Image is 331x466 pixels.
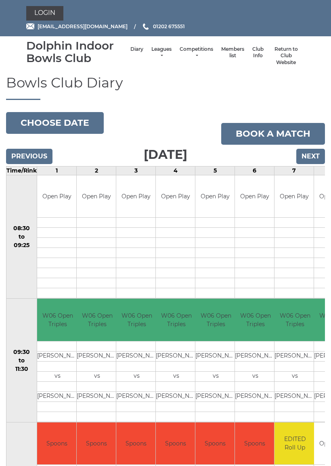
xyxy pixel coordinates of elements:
[151,46,172,59] a: Leagues
[116,351,157,361] td: [PERSON_NAME]
[143,23,149,30] img: Phone us
[235,351,276,361] td: [PERSON_NAME]
[130,46,143,53] a: Diary
[26,23,34,29] img: Email
[274,391,315,402] td: [PERSON_NAME]
[77,391,117,402] td: [PERSON_NAME]
[116,299,157,341] td: W06 Open Triples
[153,23,185,29] span: 01202 675551
[221,46,244,59] a: Members list
[37,351,78,361] td: [PERSON_NAME]
[274,299,315,341] td: W06 Open Triples
[274,422,315,465] td: EDITED Roll Up
[274,166,314,175] td: 7
[195,391,236,402] td: [PERSON_NAME]
[116,175,155,218] td: Open Play
[156,175,195,218] td: Open Play
[116,371,157,381] td: vs
[6,166,37,175] td: Time/Rink
[235,422,274,465] td: Spoons
[235,371,276,381] td: vs
[77,299,117,341] td: W06 Open Triples
[235,299,276,341] td: W06 Open Triples
[156,391,197,402] td: [PERSON_NAME]
[235,175,274,218] td: Open Play
[6,112,104,134] button: Choose date
[156,299,197,341] td: W06 Open Triples
[37,422,76,465] td: Spoons
[77,371,117,381] td: vs
[195,299,236,341] td: W06 Open Triples
[37,371,78,381] td: vs
[195,371,236,381] td: vs
[195,166,235,175] td: 5
[195,422,235,465] td: Spoons
[156,371,197,381] td: vs
[221,123,325,145] a: Book a match
[38,23,128,29] span: [EMAIL_ADDRESS][DOMAIN_NAME]
[6,299,37,422] td: 09:30 to 11:30
[274,351,315,361] td: [PERSON_NAME]
[6,75,325,100] h1: Bowls Club Diary
[26,6,63,21] a: Login
[26,23,128,30] a: Email [EMAIL_ADDRESS][DOMAIN_NAME]
[77,175,116,218] td: Open Play
[37,175,76,218] td: Open Play
[6,175,37,299] td: 08:30 to 09:25
[195,351,236,361] td: [PERSON_NAME]
[272,46,301,66] a: Return to Club Website
[6,149,52,164] input: Previous
[116,166,156,175] td: 3
[142,23,185,30] a: Phone us 01202 675551
[37,299,78,341] td: W06 Open Triples
[26,40,126,64] div: Dolphin Indoor Bowls Club
[252,46,264,59] a: Club Info
[274,175,314,218] td: Open Play
[116,422,155,465] td: Spoons
[116,391,157,402] td: [PERSON_NAME]
[37,166,77,175] td: 1
[274,371,315,381] td: vs
[77,351,117,361] td: [PERSON_NAME]
[37,391,78,402] td: [PERSON_NAME]
[156,351,197,361] td: [PERSON_NAME]
[235,166,274,175] td: 6
[156,422,195,465] td: Spoons
[195,175,235,218] td: Open Play
[77,422,116,465] td: Spoons
[235,391,276,402] td: [PERSON_NAME]
[156,166,195,175] td: 4
[77,166,116,175] td: 2
[180,46,213,59] a: Competitions
[296,149,325,164] input: Next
